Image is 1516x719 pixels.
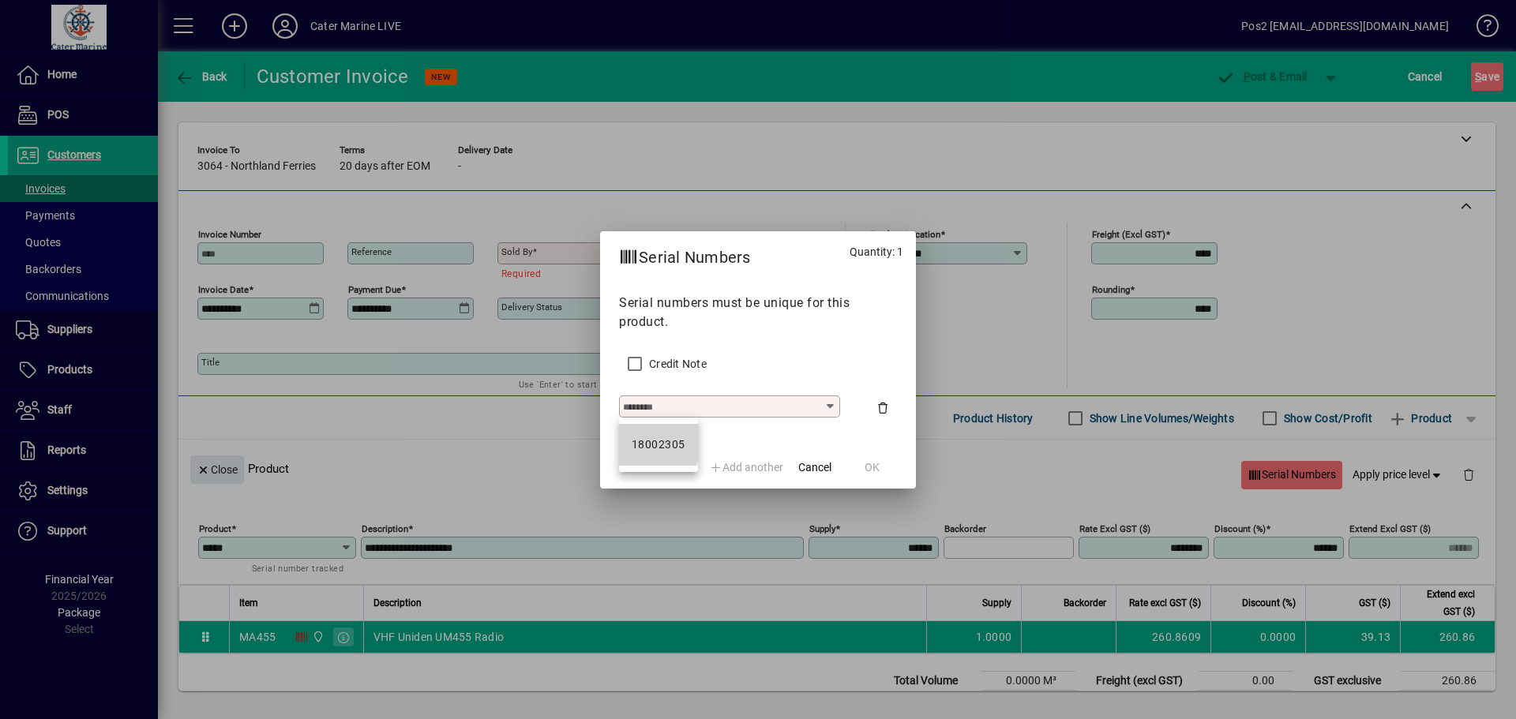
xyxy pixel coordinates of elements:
mat-option: 18002305 [619,424,698,466]
mat-error: Required [623,418,827,434]
div: 18002305 [632,436,685,453]
div: Quantity: 1 [837,231,916,278]
button: Cancel [790,454,840,482]
label: Credit Note [646,356,707,372]
p: Serial numbers must be unique for this product. [619,294,897,331]
h2: Serial Numbers [600,231,770,277]
span: Cancel [798,459,831,476]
